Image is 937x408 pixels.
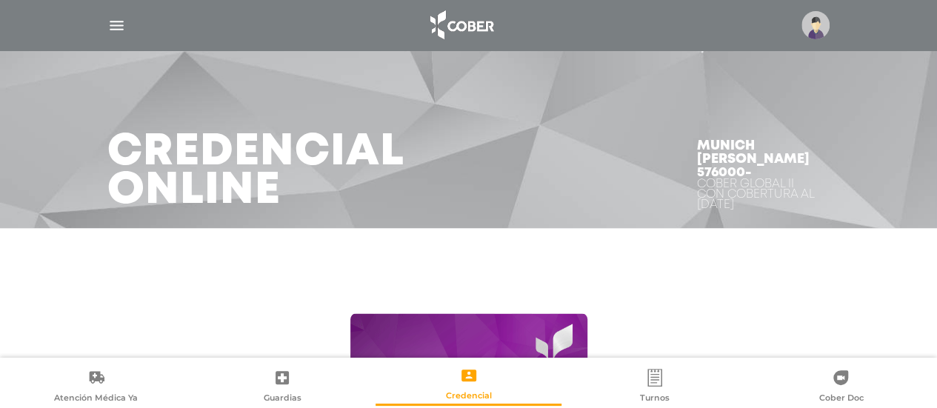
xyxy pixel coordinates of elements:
img: profile-placeholder.svg [801,11,830,39]
a: Guardias [189,368,375,406]
span: Atención Médica Ya [54,392,138,406]
a: Turnos [561,368,747,406]
span: Turnos [640,392,670,406]
a: Atención Médica Ya [3,368,189,406]
h3: Credencial Online [107,133,404,210]
span: Cober Doc [818,392,863,406]
a: Credencial [376,366,561,404]
div: Cober GLOBAL II Con Cobertura al [DATE] [697,179,830,210]
span: Guardias [264,392,301,406]
h4: Munich [PERSON_NAME] 576000- [697,139,830,179]
span: Credencial [446,390,492,404]
img: Cober_menu-lines-white.svg [107,16,126,35]
a: Cober Doc [748,368,934,406]
img: logo_cober_home-white.png [422,7,500,43]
